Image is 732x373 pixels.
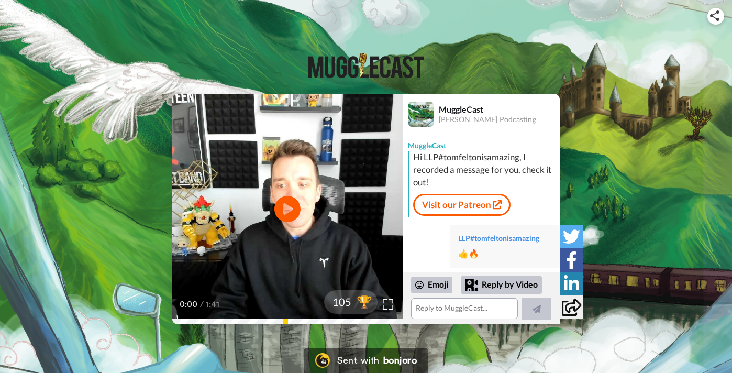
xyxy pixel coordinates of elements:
div: MuggleCast [439,104,559,114]
div: Reply by Video [461,276,542,294]
div: Reply by Video [465,279,478,291]
div: Emoji [411,277,452,293]
div: Hi LLP#tomfeltonisamazing, I recorded a message for you, check it out! [413,151,557,189]
img: logo [308,53,424,78]
button: 105🏆 [324,290,378,314]
a: Visit our Patreon [413,194,511,216]
div: LLP#tomfeltonisamazing [458,233,551,244]
a: Bonjoro Logo [304,348,428,373]
span: 0:00 [180,298,198,311]
img: Full screen [383,299,393,310]
div: MuggleCast [403,135,560,151]
span: 🏆 [351,293,378,310]
span: 1:41 [206,298,224,311]
div: 👍🔥 [458,248,551,260]
img: Profile Image [408,102,434,127]
img: Bonjoro Logo [315,353,330,368]
span: 105 [324,294,351,309]
div: [PERSON_NAME] Podcasting [439,115,559,124]
span: / [200,298,204,311]
img: ic_share.svg [710,10,719,21]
